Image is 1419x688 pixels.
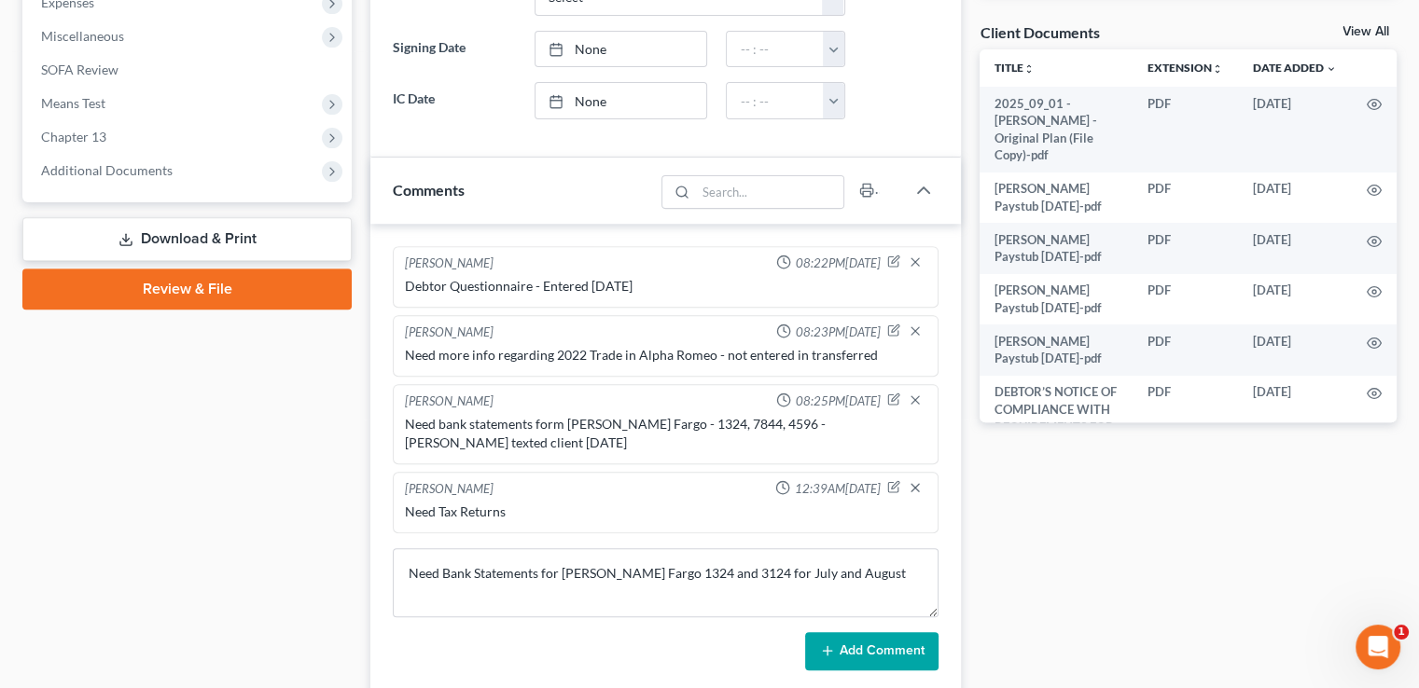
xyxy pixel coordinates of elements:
td: 2025_09_01 - [PERSON_NAME] - Original Plan (File Copy)-pdf [980,87,1133,172]
a: Review & File [22,268,352,310]
td: [DATE] [1238,376,1352,513]
i: expand_more [1326,63,1337,75]
a: SOFA Review [26,53,352,87]
a: Extensionunfold_more [1148,61,1223,75]
input: Search... [696,176,844,208]
div: [PERSON_NAME] [405,392,494,411]
label: IC Date [383,82,524,119]
div: Need Tax Returns [405,502,926,521]
td: [DATE] [1238,274,1352,325]
td: [DATE] [1238,223,1352,274]
span: 08:23PM[DATE] [795,323,880,341]
span: Chapter 13 [41,129,106,144]
td: PDF [1133,274,1238,325]
i: unfold_more [1023,63,1035,75]
td: [PERSON_NAME] Paystub [DATE]-pdf [980,324,1133,376]
td: PDF [1133,223,1238,274]
div: [PERSON_NAME] [405,255,494,273]
span: Miscellaneous [41,28,124,44]
div: Debtor Questionnaire - Entered [DATE] [405,277,926,296]
label: Signing Date [383,31,524,68]
td: [DATE] [1238,87,1352,172]
div: Client Documents [980,22,1099,42]
td: [PERSON_NAME] Paystub [DATE]-pdf [980,172,1133,224]
span: Additional Documents [41,162,173,178]
a: Titleunfold_more [995,61,1035,75]
td: [DATE] [1238,324,1352,376]
a: None [536,83,707,118]
span: 08:25PM[DATE] [795,392,880,410]
a: Download & Print [22,217,352,261]
div: [PERSON_NAME] [405,323,494,342]
span: 08:22PM[DATE] [795,255,880,272]
td: PDF [1133,376,1238,513]
button: Add Comment [805,632,939,671]
a: None [536,32,707,67]
iframe: Intercom live chat [1356,625,1400,669]
td: [DATE] [1238,172,1352,224]
div: Need more info regarding 2022 Trade in Alpha Romeo - not entered in transferred [405,346,926,365]
td: PDF [1133,172,1238,224]
td: [PERSON_NAME] Paystub [DATE]-pdf [980,223,1133,274]
span: 1 [1394,625,1409,640]
td: DEBTOR’S NOTICE OF COMPLIANCE WITH REQUIREMENTS FOR AMENDING CREDITOR INFORMATION ([DATE]) [980,376,1133,513]
span: Means Test [41,95,105,111]
span: SOFA Review [41,62,118,77]
td: PDF [1133,324,1238,376]
td: [PERSON_NAME] Paystub [DATE]-pdf [980,274,1133,325]
input: -- : -- [727,32,824,67]
i: unfold_more [1212,63,1223,75]
a: Date Added expand_more [1253,61,1337,75]
div: [PERSON_NAME] [405,480,494,499]
span: Comments [393,181,465,199]
div: Need bank statements form [PERSON_NAME] Fargo - 1324, 7844, 4596 - [PERSON_NAME] texted client [D... [405,415,926,452]
a: View All [1342,25,1389,38]
input: -- : -- [727,83,824,118]
span: 12:39AM[DATE] [794,480,880,498]
td: PDF [1133,87,1238,172]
